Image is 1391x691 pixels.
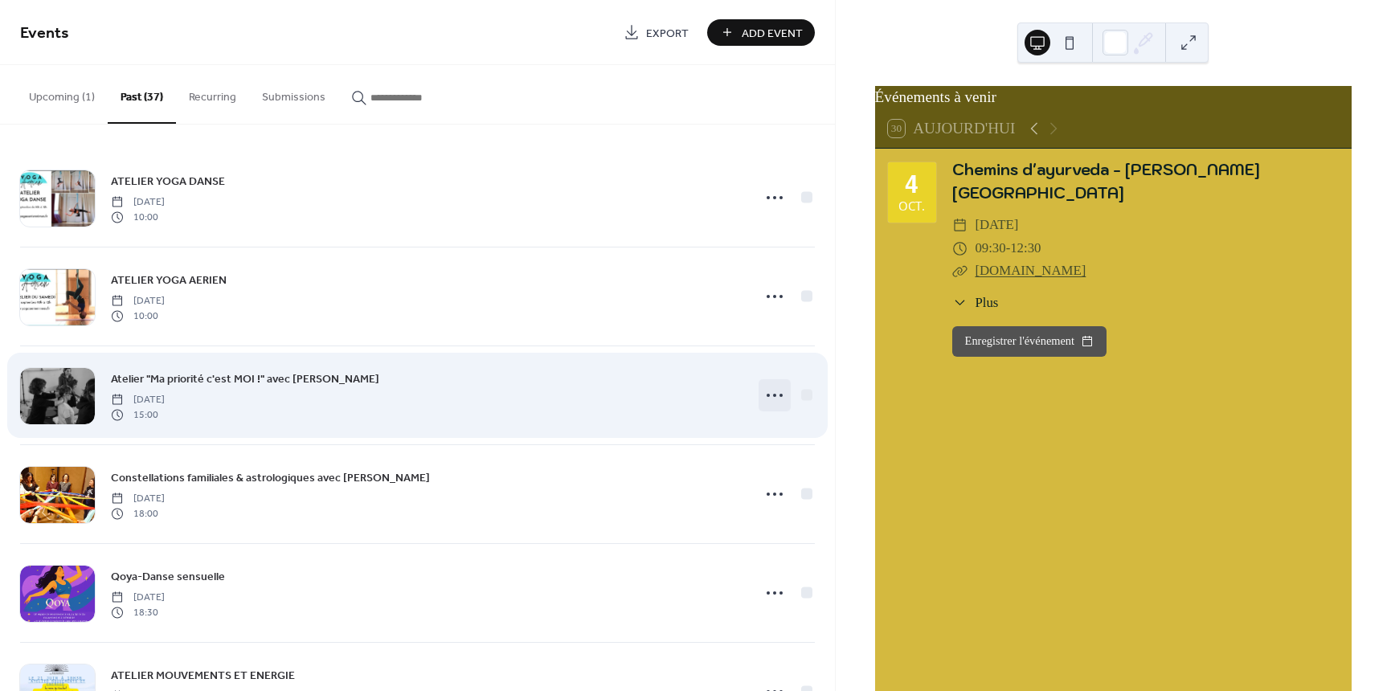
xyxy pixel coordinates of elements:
div: ​ [952,292,968,313]
div: 4 [905,172,918,196]
span: 10:00 [111,210,165,224]
span: [DATE] [111,195,165,210]
span: 12:30 [1010,237,1041,260]
button: Recurring [176,65,249,122]
div: Événements à venir [875,86,1352,109]
span: Atelier "Ma priorité c'est MOI !" avec [PERSON_NAME] [111,371,379,388]
span: Constellations familiales & astrologiques avec [PERSON_NAME] [111,470,430,487]
a: Qoya-Danse sensuelle [111,567,225,586]
span: ATELIER MOUVEMENTS ET ENERGIE [111,668,295,685]
a: ATELIER YOGA AERIEN [111,271,227,289]
span: [DATE] [111,492,165,506]
span: Qoya-Danse sensuelle [111,569,225,586]
a: [DOMAIN_NAME] [975,263,1086,278]
span: [DATE] [111,591,165,605]
span: [DATE] [111,294,165,309]
div: oct. [898,200,925,212]
div: ​ [952,237,968,260]
a: Constellations familiales & astrologiques avec [PERSON_NAME] [111,468,430,487]
span: [DATE] [111,393,165,407]
button: Upcoming (1) [16,65,108,122]
a: Chemins d'ayurveda - [PERSON_NAME] [GEOGRAPHIC_DATA] [952,159,1259,202]
span: ATELIER YOGA DANSE [111,174,225,190]
span: Add Event [742,25,803,42]
span: - [1006,237,1011,260]
span: Export [646,25,689,42]
div: ​ [952,214,968,237]
a: ATELIER MOUVEMENTS ET ENERGIE [111,666,295,685]
button: Submissions [249,65,338,122]
span: Plus [975,292,998,313]
span: 09:30 [975,237,1005,260]
span: 10:00 [111,309,165,323]
span: [DATE] [975,214,1018,237]
button: ​Plus [952,292,999,313]
a: Atelier "Ma priorité c'est MOI !" avec [PERSON_NAME] [111,370,379,388]
button: Past (37) [108,65,176,124]
div: ​ [952,260,968,283]
button: Add Event [707,19,815,46]
a: ATELIER YOGA DANSE [111,172,225,190]
span: 18:30 [111,605,165,619]
span: ATELIER YOGA AERIEN [111,272,227,289]
a: Export [612,19,701,46]
button: Enregistrer l'événement [952,326,1107,357]
span: 15:00 [111,407,165,422]
span: Events [20,18,69,49]
span: 18:00 [111,506,165,521]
